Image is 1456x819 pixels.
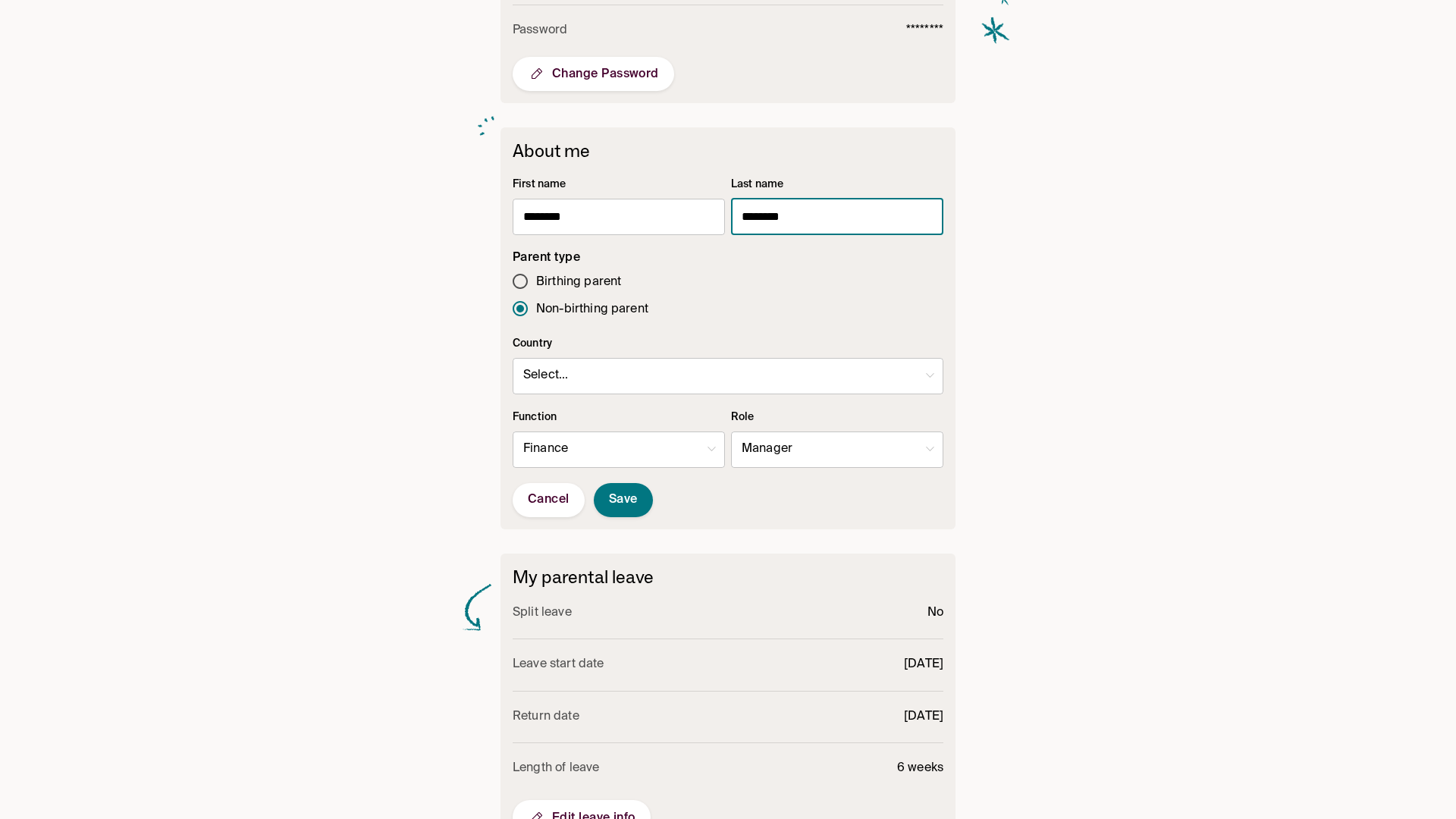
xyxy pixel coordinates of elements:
p: Length of leave [513,758,599,779]
p: Function [513,409,725,425]
p: Leave start date [513,654,604,675]
p: Split leave [513,603,572,623]
p: Password [513,20,567,41]
button: Cancel [513,483,585,517]
p: No [927,603,943,623]
p: Last name [731,177,943,193]
span: Birthing parent [536,272,621,293]
div: Select... [513,355,943,397]
div: Finance [513,428,725,471]
span: Save [609,492,638,508]
span: Cancel [528,492,570,508]
p: [DATE] [904,707,943,727]
p: First name [513,177,725,193]
p: Role [731,409,943,425]
p: Country [513,336,943,352]
span: Non-birthing parent [536,300,648,320]
button: Change Password [513,57,674,91]
h6: About me [513,140,943,162]
div: Manager [731,428,943,471]
h5: Parent type [513,250,943,266]
h6: My parental leave [513,566,943,588]
p: 6 weeks [897,758,943,779]
p: [DATE] [904,654,943,675]
span: Change Password [528,64,659,83]
p: Return date [513,707,579,727]
button: Save [594,483,653,517]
